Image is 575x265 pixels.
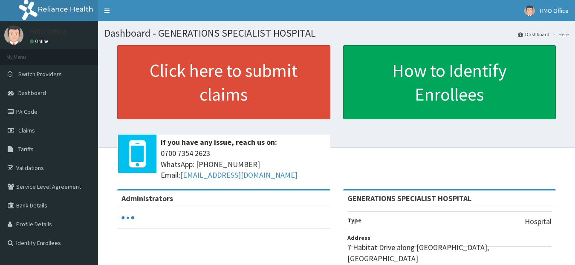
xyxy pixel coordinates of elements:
b: If you have any issue, reach us on: [161,137,277,147]
li: Here [550,31,569,38]
span: 0700 7354 2623 WhatsApp: [PHONE_NUMBER] Email: [161,148,326,181]
p: 7 Habitat Drive along [GEOGRAPHIC_DATA], [GEOGRAPHIC_DATA] [347,242,552,264]
img: User Image [524,6,535,16]
a: Click here to submit claims [117,45,330,119]
p: Hospital [525,216,552,227]
img: User Image [4,26,23,45]
svg: audio-loading [121,211,134,224]
span: HMO Office [540,7,569,14]
span: Switch Providers [18,70,62,78]
span: Tariffs [18,145,34,153]
span: Claims [18,127,35,134]
span: Dashboard [18,89,46,97]
strong: GENERATIONS SPECIALIST HOSPITAL [347,193,471,203]
a: How to Identify Enrollees [343,45,556,119]
a: Online [30,38,50,44]
h1: Dashboard - GENERATIONS SPECIALIST HOSPITAL [104,28,569,39]
a: [EMAIL_ADDRESS][DOMAIN_NAME] [180,170,298,180]
b: Address [347,234,370,242]
p: HMO Office [30,28,66,35]
b: Administrators [121,193,173,203]
a: Dashboard [518,31,549,38]
b: Type [347,216,361,224]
